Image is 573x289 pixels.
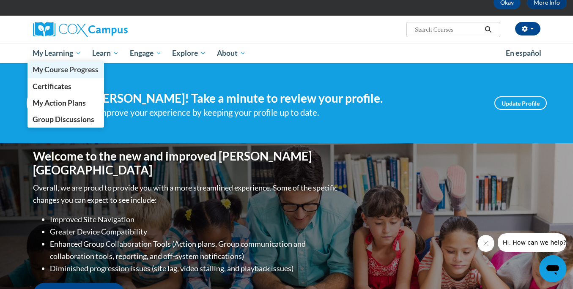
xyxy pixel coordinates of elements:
li: Enhanced Group Collaboration Tools (Action plans, Group communication and collaboration tools, re... [50,238,340,262]
span: Engage [130,48,162,58]
div: Help improve your experience by keeping your profile up to date. [77,106,482,120]
iframe: Message from company [498,233,566,252]
li: Greater Device Compatibility [50,226,340,238]
button: Account Settings [515,22,540,35]
a: Learn [87,44,124,63]
iframe: Close message [477,235,494,252]
li: Diminished progression issues (site lag, video stalling, and playback issues) [50,262,340,275]
span: My Action Plans [33,98,86,107]
a: Cox Campus [33,22,194,37]
h4: Hi [PERSON_NAME]! Take a minute to review your profile. [77,91,482,106]
span: My Learning [33,48,81,58]
a: En español [500,44,547,62]
a: Update Profile [494,96,547,110]
a: Group Discussions [27,111,104,128]
li: Improved Site Navigation [50,213,340,226]
h1: Welcome to the new and improved [PERSON_NAME][GEOGRAPHIC_DATA] [33,149,340,177]
span: About [217,48,246,58]
a: My Action Plans [27,95,104,111]
a: My Learning [27,44,87,63]
p: Overall, we are proud to provide you with a more streamlined experience. Some of the specific cha... [33,182,340,206]
span: Explore [172,48,206,58]
div: Main menu [20,44,553,63]
a: Explore [167,44,211,63]
a: Engage [124,44,167,63]
span: My Course Progress [33,65,99,74]
a: My Course Progress [27,61,104,78]
iframe: Button to launch messaging window [539,255,566,282]
a: About [211,44,251,63]
span: Learn [92,48,119,58]
img: Cox Campus [33,22,128,37]
span: En español [506,49,541,57]
a: Certificates [27,78,104,95]
img: Profile Image [27,84,65,122]
span: Certificates [33,82,71,91]
input: Search Courses [414,25,482,35]
span: Group Discussions [33,115,94,124]
button: Search [482,25,494,35]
